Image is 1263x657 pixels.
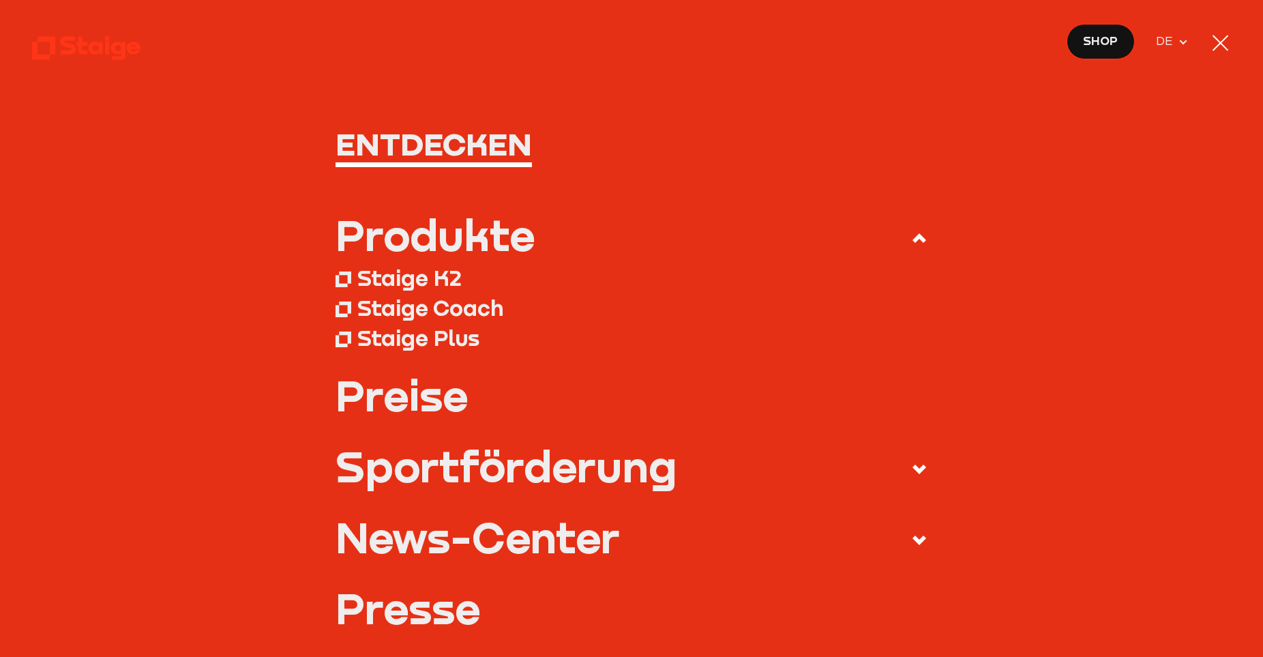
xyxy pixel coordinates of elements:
div: Staige Coach [357,295,503,321]
a: Staige K2 [336,263,927,293]
a: Staige Plus [336,323,927,353]
a: Preise [336,374,927,417]
a: Shop [1067,24,1135,60]
div: Sportförderung [336,445,677,488]
span: Shop [1083,31,1118,50]
span: DE [1156,32,1178,50]
div: Staige K2 [357,265,462,291]
div: News-Center [336,516,620,559]
a: Staige Coach [336,293,927,323]
a: Presse [336,587,927,630]
div: Produkte [336,214,535,257]
div: Staige Plus [357,325,479,351]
